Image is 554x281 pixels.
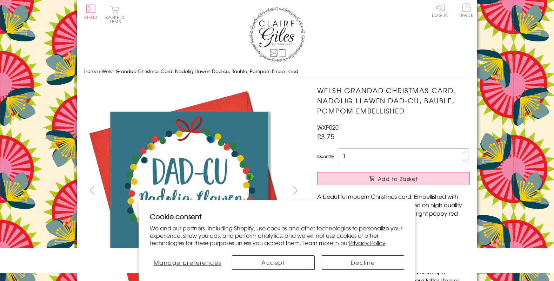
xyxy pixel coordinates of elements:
[105,6,125,24] button: Basket0 items
[317,85,470,116] h1: Welsh Grandad Christmas Card, Nadolig Llawen Dad-cu, Bauble, Pompom Embellished
[150,211,405,221] h2: Cookie consent
[378,175,418,182] span: Add to Basket
[317,123,339,131] span: WXP020
[84,64,470,79] nav: breadcrumbs
[99,68,100,74] span: ›
[432,4,449,17] a: Log In
[150,255,225,270] button: Manage preferences
[317,192,470,226] p: A beautiful modern Christmas card. Embellished with bright coloured pompoms and printed on high q...
[287,182,303,198] button: next
[150,224,405,246] p: We and our partners, including Shopify, use cookies and other technologies to personalize your ex...
[317,131,334,141] span: £3.75
[249,7,305,63] img: Claire Giles Greetings Cards
[84,182,100,198] button: prev
[102,68,298,74] span: Welsh Grandad Christmas Card, Nadolig Llawen Dad-cu, Bauble, Pompom Embellished
[84,14,98,20] span: Menu
[459,4,474,17] span: Trade
[154,258,221,267] span: Manage preferences
[349,238,386,247] a: Privacy Policy
[232,255,315,270] button: Accept
[317,153,334,159] label: Quantity
[84,5,98,19] button: Menu
[322,255,405,270] button: Decline
[459,4,474,19] a: Trade
[317,172,470,185] button: Add to Basket
[108,14,125,25] span: 0 items
[84,68,98,74] a: Home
